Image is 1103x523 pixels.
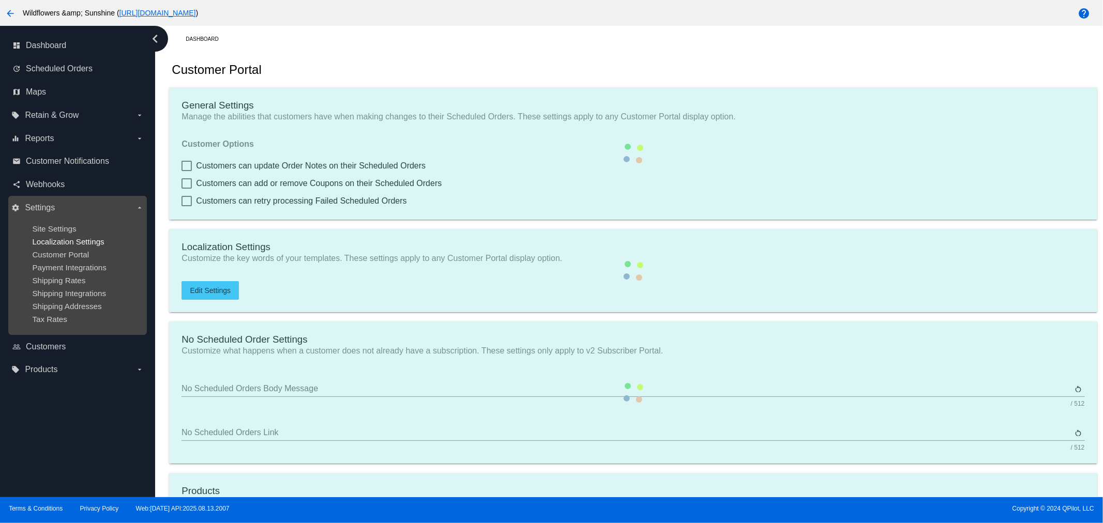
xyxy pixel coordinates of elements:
i: settings [11,204,20,212]
i: local_offer [11,111,20,119]
i: arrow_drop_down [135,134,144,143]
i: arrow_drop_down [135,204,144,212]
a: dashboard Dashboard [12,37,144,54]
a: Payment Integrations [32,263,107,272]
i: email [12,157,21,165]
a: Privacy Policy [80,505,119,512]
a: Shipping Addresses [32,302,101,311]
i: people_outline [12,343,21,351]
a: Shipping Rates [32,276,85,285]
span: Retain & Grow [25,111,79,120]
span: Wildflowers &amp; Sunshine ( ) [23,9,198,17]
a: update Scheduled Orders [12,60,144,77]
i: arrow_drop_down [135,111,144,119]
mat-icon: arrow_back [4,7,17,20]
a: email Customer Notifications [12,153,144,170]
a: share Webhooks [12,176,144,193]
a: Site Settings [32,224,76,233]
a: Customer Portal [32,250,89,259]
span: Settings [25,203,55,212]
a: Terms & Conditions [9,505,63,512]
span: Customers [26,342,66,351]
i: chevron_left [147,30,163,47]
i: local_offer [11,365,20,374]
a: people_outline Customers [12,339,144,355]
i: arrow_drop_down [135,365,144,374]
span: Maps [26,87,46,97]
span: Products [25,365,57,374]
i: share [12,180,21,189]
a: [URL][DOMAIN_NAME] [119,9,196,17]
a: Shipping Integrations [32,289,106,298]
h2: Customer Portal [172,63,261,77]
span: Dashboard [26,41,66,50]
a: Dashboard [186,31,228,47]
i: dashboard [12,41,21,50]
i: equalizer [11,134,20,143]
span: Webhooks [26,180,65,189]
a: Localization Settings [32,237,104,246]
a: Tax Rates [32,315,67,324]
i: map [12,88,21,96]
span: Copyright © 2024 QPilot, LLC [561,505,1094,512]
a: map Maps [12,84,144,100]
span: Scheduled Orders [26,64,93,73]
span: Reports [25,134,54,143]
a: Web:[DATE] API:2025.08.13.2007 [136,505,230,512]
mat-icon: help [1078,7,1090,20]
span: Customer Notifications [26,157,109,166]
i: update [12,65,21,73]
